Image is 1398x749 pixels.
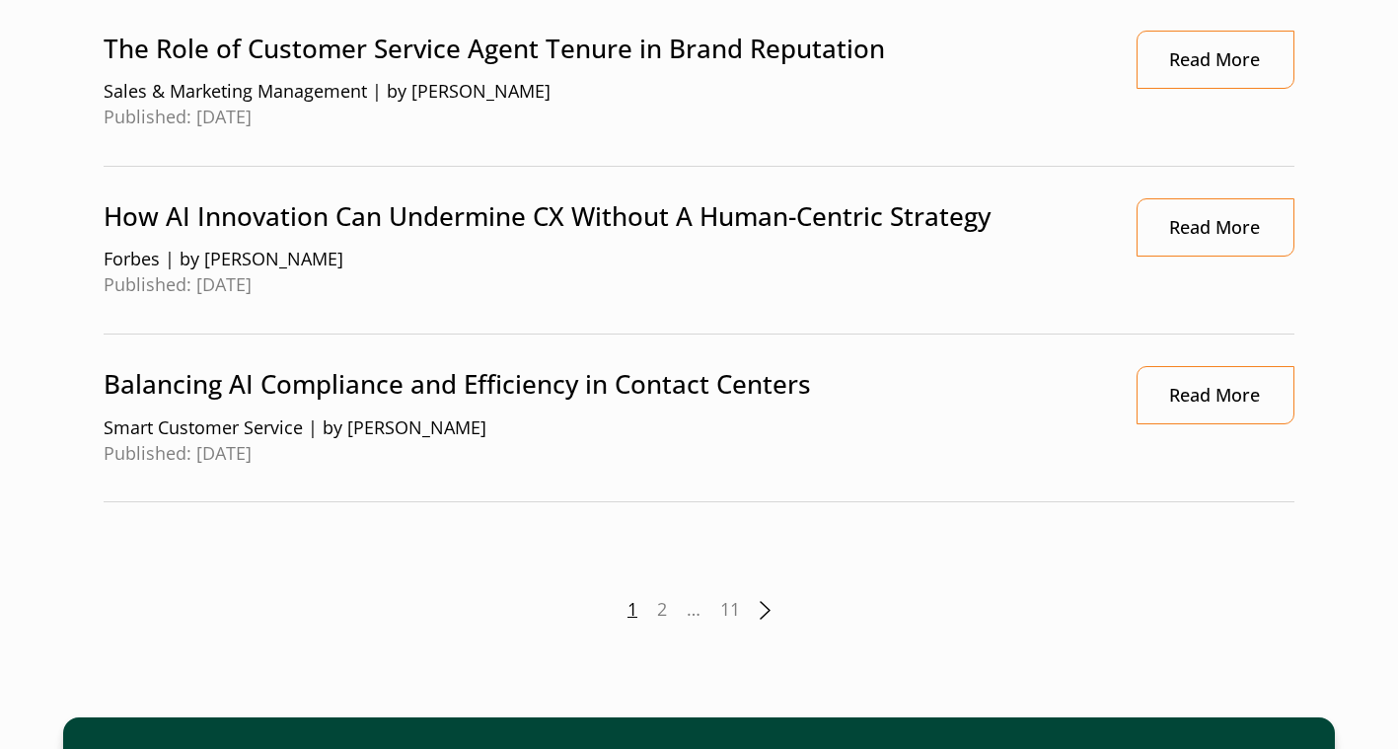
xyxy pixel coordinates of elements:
[104,31,1096,67] p: The Role of Customer Service Agent Tenure in Brand Reputation
[104,441,1096,467] span: Published: [DATE]
[687,597,700,623] span: …
[104,198,1096,235] p: How AI Innovation Can Undermine CX Without A Human-Centric Strategy
[104,272,1096,298] span: Published: [DATE]
[104,597,1294,623] nav: Posts pagination
[104,79,1096,105] span: Sales & Marketing Management | by [PERSON_NAME]
[760,601,771,620] a: Next
[657,597,667,623] a: 2
[1137,31,1294,89] a: Link opens in a new window
[104,366,1096,403] p: Balancing AI Compliance and Efficiency in Contact Centers
[627,597,637,623] span: 1
[1137,198,1294,257] a: Link opens in a new window
[104,105,1096,130] span: Published: [DATE]
[720,597,740,623] a: 11
[104,415,1096,441] span: Smart Customer Service | by [PERSON_NAME]
[104,247,1096,272] span: Forbes | by [PERSON_NAME]
[1137,366,1294,424] a: Link opens in a new window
